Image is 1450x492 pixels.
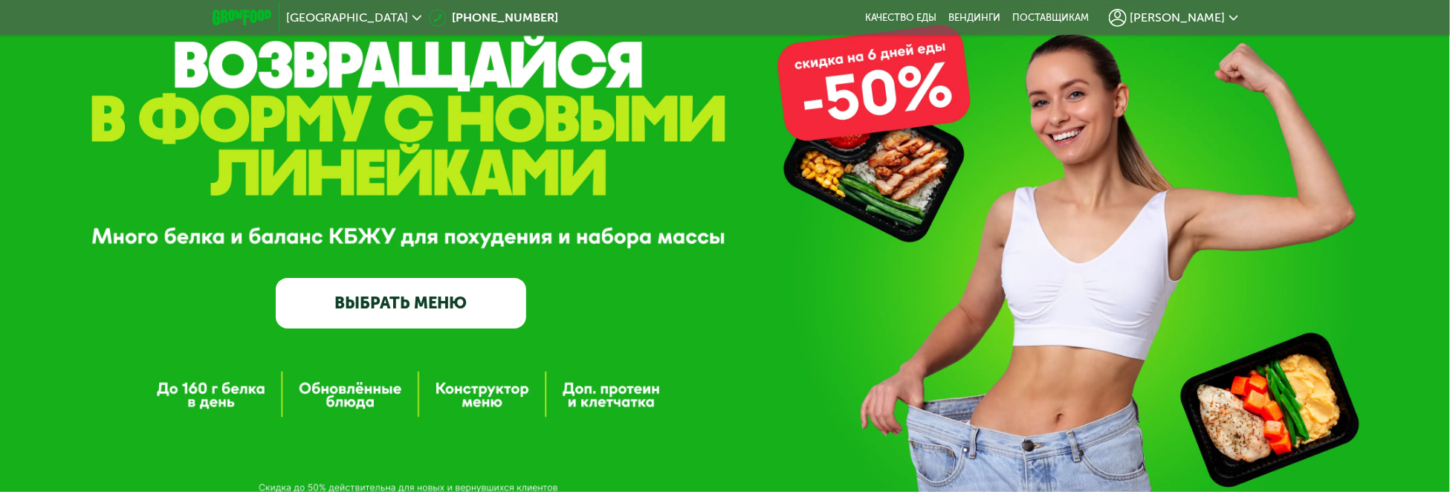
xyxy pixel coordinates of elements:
a: ВЫБРАТЬ МЕНЮ [276,278,526,328]
span: [PERSON_NAME] [1130,12,1226,24]
a: [PHONE_NUMBER] [429,9,559,27]
a: Вендинги [949,12,1001,24]
div: поставщикам [1013,12,1090,24]
span: [GEOGRAPHIC_DATA] [287,12,409,24]
a: Качество еды [866,12,937,24]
